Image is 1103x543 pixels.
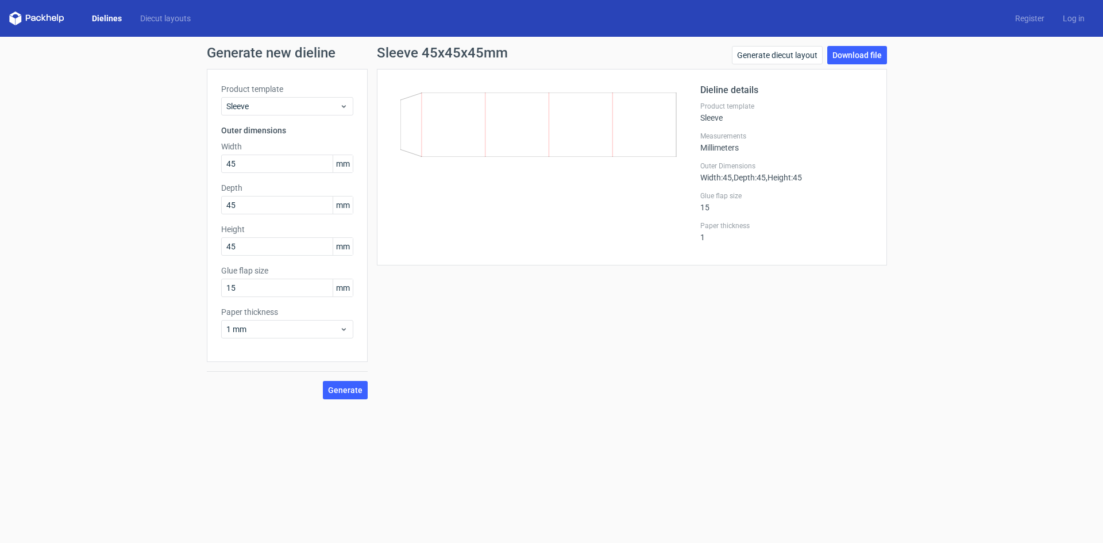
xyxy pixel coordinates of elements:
[766,173,802,182] span: , Height : 45
[700,191,873,212] div: 15
[827,46,887,64] a: Download file
[83,13,131,24] a: Dielines
[221,224,353,235] label: Height
[333,197,353,214] span: mm
[700,83,873,97] h2: Dieline details
[700,102,873,122] div: Sleeve
[221,182,353,194] label: Depth
[226,101,340,112] span: Sleeve
[377,46,508,60] h1: Sleeve 45x45x45mm
[221,141,353,152] label: Width
[333,238,353,255] span: mm
[700,221,873,242] div: 1
[221,265,353,276] label: Glue flap size
[221,306,353,318] label: Paper thickness
[328,386,362,394] span: Generate
[700,191,873,201] label: Glue flap size
[333,279,353,296] span: mm
[1054,13,1094,24] a: Log in
[700,221,873,230] label: Paper thickness
[700,132,873,141] label: Measurements
[700,173,732,182] span: Width : 45
[226,324,340,335] span: 1 mm
[333,155,353,172] span: mm
[1006,13,1054,24] a: Register
[732,173,766,182] span: , Depth : 45
[221,83,353,95] label: Product template
[732,46,823,64] a: Generate diecut layout
[221,125,353,136] h3: Outer dimensions
[323,381,368,399] button: Generate
[700,161,873,171] label: Outer Dimensions
[700,132,873,152] div: Millimeters
[131,13,200,24] a: Diecut layouts
[700,102,873,111] label: Product template
[207,46,896,60] h1: Generate new dieline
